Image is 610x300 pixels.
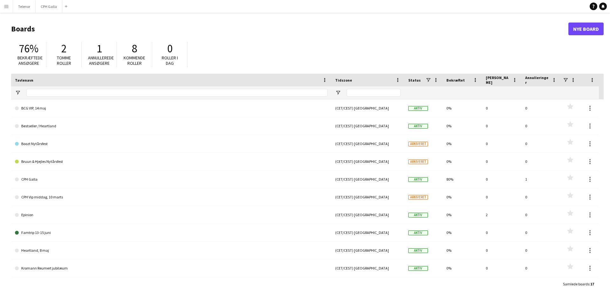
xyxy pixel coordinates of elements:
span: Tidszone [335,78,352,83]
a: Bruun & Hjejles Nytårsfest [15,153,328,170]
div: 0% [443,242,482,259]
span: Arkiveret [408,195,428,200]
a: Heartland, 8 maj [15,242,328,259]
div: 0% [443,117,482,135]
div: 0% [443,153,482,170]
div: (CET/CEST) [GEOGRAPHIC_DATA] [331,259,404,277]
a: Boozt Nytårsfest [15,135,328,153]
div: 0 [482,170,521,188]
div: (CET/CEST) [GEOGRAPHIC_DATA] [331,242,404,259]
button: Åbn Filtermenu [335,90,341,96]
div: 0% [443,188,482,206]
div: 2 [482,206,521,223]
div: 0 [521,259,561,277]
div: 0 [521,277,561,295]
a: Bestseller / Heartland [15,117,328,135]
span: Aktiv [408,177,428,182]
div: 0 [482,188,521,206]
button: CPH Galla [36,0,62,13]
div: 0% [443,135,482,152]
span: Bekræftet [446,78,465,83]
input: Tavlenavn Filter Input [26,89,328,97]
div: (CET/CEST) [GEOGRAPHIC_DATA] [331,153,404,170]
span: Arkiveret [408,159,428,164]
div: 0 [521,99,561,117]
div: 0 [521,224,561,241]
div: 0% [443,206,482,223]
a: Kromann Reumert jubilæum [15,259,328,277]
div: 0 [482,135,521,152]
div: 0 [521,188,561,206]
div: (CET/CEST) [GEOGRAPHIC_DATA] [331,99,404,117]
span: 8 [132,42,137,56]
a: Famtrip 13-15 juni [15,224,328,242]
div: (CET/CEST) [GEOGRAPHIC_DATA] [331,206,404,223]
div: 0 [482,153,521,170]
div: 0 [521,117,561,135]
div: 0 [482,99,521,117]
div: (CET/CEST) [GEOGRAPHIC_DATA] [331,277,404,295]
div: : [563,278,594,290]
a: CPH Galla [15,170,328,188]
span: Kommende roller [124,55,145,66]
span: Aktiv [408,213,428,217]
div: 1 [521,170,561,188]
span: 0 [167,42,173,56]
span: Tavlenavn [15,78,33,83]
a: Lagergennemgang [15,277,328,295]
span: Samlede boards [563,282,589,286]
button: Telenor [13,0,36,13]
div: 0% [443,224,482,241]
a: Nye Board [568,23,604,35]
div: 0 [482,224,521,241]
span: Bekræftede ansøgere [17,55,43,66]
span: Aktiv [408,248,428,253]
span: 76% [19,42,38,56]
h1: Boards [11,24,568,34]
span: Arkiveret [408,142,428,146]
div: (CET/CEST) [GEOGRAPHIC_DATA] [331,135,404,152]
div: 0 [482,277,521,295]
div: (CET/CEST) [GEOGRAPHIC_DATA] [331,117,404,135]
a: Epinion [15,206,328,224]
span: Aktiv [408,124,428,129]
div: 0% [443,277,482,295]
span: 17 [590,282,594,286]
span: Aktiv [408,230,428,235]
div: 0 [521,242,561,259]
div: 0% [443,259,482,277]
span: Aktiv [408,266,428,271]
div: 0 [482,259,521,277]
span: Tomme roller [57,55,71,66]
div: (CET/CEST) [GEOGRAPHIC_DATA] [331,188,404,206]
span: Roller i dag [162,55,178,66]
input: Tidszone Filter Input [347,89,401,97]
button: Åbn Filtermenu [15,90,21,96]
div: 0 [521,153,561,170]
span: Aktiv [408,106,428,111]
span: Status [408,78,421,83]
div: 80% [443,170,482,188]
div: (CET/CEST) [GEOGRAPHIC_DATA] [331,224,404,241]
div: 0 [521,135,561,152]
a: BCG VIP, 14 maj [15,99,328,117]
div: (CET/CEST) [GEOGRAPHIC_DATA] [331,170,404,188]
div: 0% [443,99,482,117]
span: [PERSON_NAME] [486,75,510,85]
div: 0 [482,242,521,259]
div: 0 [482,117,521,135]
a: CPH Vip middag, 10 marts [15,188,328,206]
span: 2 [61,42,67,56]
span: 1 [97,42,102,56]
div: 0 [521,206,561,223]
span: Annullerede ansøgere [88,55,114,66]
span: Annulleringer [525,75,549,85]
